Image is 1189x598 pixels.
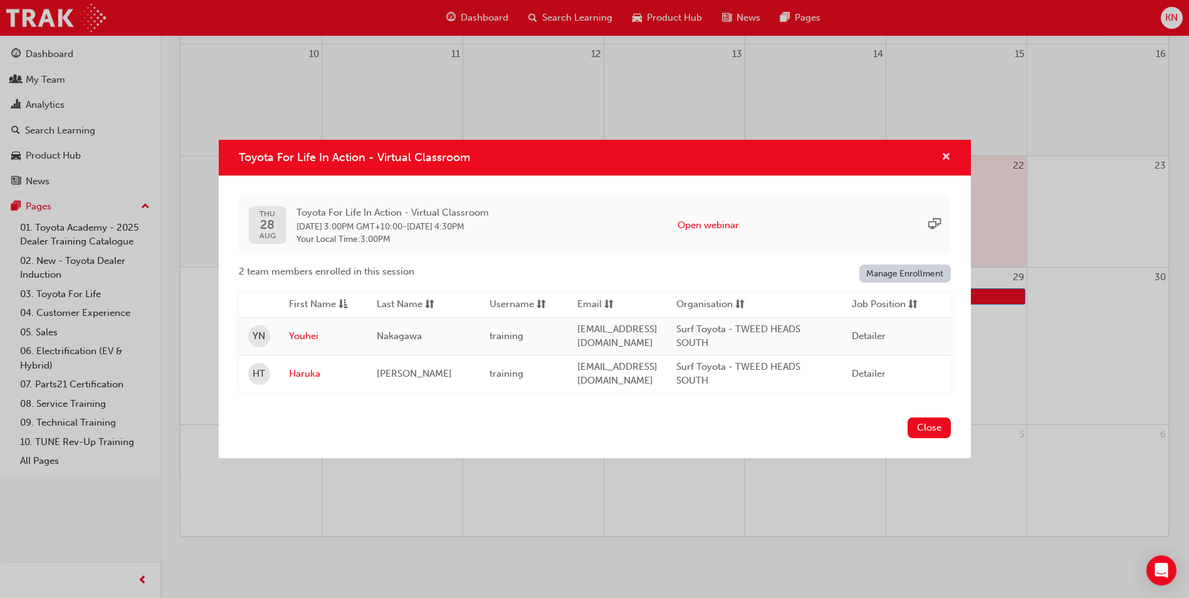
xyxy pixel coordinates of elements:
div: Toyota For Life In Action - Virtual Classroom [219,140,971,458]
span: Detailer [852,330,886,342]
a: Youhei [289,329,358,344]
button: Open webinar [678,218,739,233]
span: Toyota For Life In Action - Virtual Classroom [296,206,489,220]
span: Nakagawa [377,330,422,342]
span: training [490,330,523,342]
button: Emailsorting-icon [577,297,646,313]
span: Organisation [676,297,733,313]
button: First Nameasc-icon [289,297,358,313]
button: Last Namesorting-icon [377,297,446,313]
button: cross-icon [941,150,951,165]
span: 28 [259,218,276,231]
button: Organisationsorting-icon [676,297,745,313]
span: sorting-icon [908,297,918,313]
span: cross-icon [941,152,951,164]
a: Haruka [289,367,358,381]
span: sessionType_ONLINE_URL-icon [928,218,941,233]
span: Your Local Time : 3:00PM [296,234,489,245]
div: - [296,206,489,245]
span: sorting-icon [537,297,546,313]
span: 28 Aug 2025 4:30PM [407,221,464,232]
span: training [490,368,523,379]
span: Surf Toyota - TWEED HEADS SOUTH [676,323,800,349]
span: Toyota For Life In Action - Virtual Classroom [239,150,470,164]
button: Job Positionsorting-icon [852,297,921,313]
span: Email [577,297,602,313]
span: sorting-icon [735,297,745,313]
span: [EMAIL_ADDRESS][DOMAIN_NAME] [577,323,657,349]
a: Manage Enrollment [859,265,951,283]
span: sorting-icon [425,297,434,313]
span: asc-icon [338,297,348,313]
span: 28 Aug 2025 3:00PM GMT+10:00 [296,221,402,232]
span: 2 team members enrolled in this session [239,265,414,279]
div: Open Intercom Messenger [1146,555,1176,585]
span: Detailer [852,368,886,379]
span: Username [490,297,534,313]
span: THU [259,210,276,218]
span: [EMAIL_ADDRESS][DOMAIN_NAME] [577,361,657,387]
span: [PERSON_NAME] [377,368,452,379]
span: First Name [289,297,336,313]
span: Surf Toyota - TWEED HEADS SOUTH [676,361,800,387]
span: Job Position [852,297,906,313]
span: HT [253,367,265,381]
span: Last Name [377,297,422,313]
span: AUG [259,232,276,240]
button: Usernamesorting-icon [490,297,558,313]
span: sorting-icon [604,297,614,313]
button: Close [908,417,951,438]
span: YN [253,329,265,344]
